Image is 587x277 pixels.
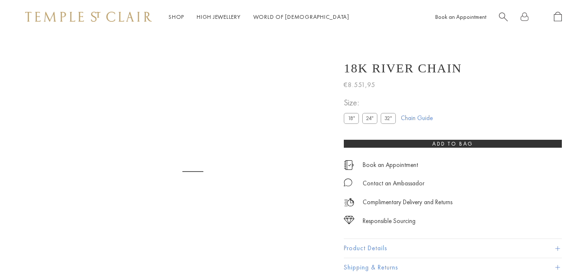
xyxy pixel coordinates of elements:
a: Open Shopping Bag [554,12,562,22]
img: icon_sourcing.svg [344,216,354,224]
a: ShopShop [169,13,184,21]
label: 18" [344,113,359,123]
p: Complimentary Delivery and Returns [363,197,452,208]
span: €8.551,95 [344,80,375,90]
a: Book an Appointment [363,160,418,169]
label: 32" [381,113,396,123]
a: Chain Guide [401,113,433,123]
img: MessageIcon-01_2.svg [344,178,352,187]
a: World of [DEMOGRAPHIC_DATA]World of [DEMOGRAPHIC_DATA] [253,13,349,21]
span: Add to bag [432,140,473,147]
label: 24" [362,113,377,123]
a: Book an Appointment [435,13,486,21]
nav: Main navigation [169,12,349,22]
img: Temple St. Clair [25,12,152,22]
img: icon_delivery.svg [344,197,354,208]
button: Shipping & Returns [344,258,562,277]
span: Size: [344,96,399,110]
a: High JewelleryHigh Jewellery [197,13,241,21]
div: Responsible Sourcing [363,216,416,226]
a: Search [499,12,508,22]
button: Product Details [344,239,562,258]
h1: 18K River Chain [344,61,462,75]
div: Contact an Ambassador [363,178,424,189]
button: Add to bag [344,140,562,148]
img: icon_appointment.svg [344,160,354,170]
